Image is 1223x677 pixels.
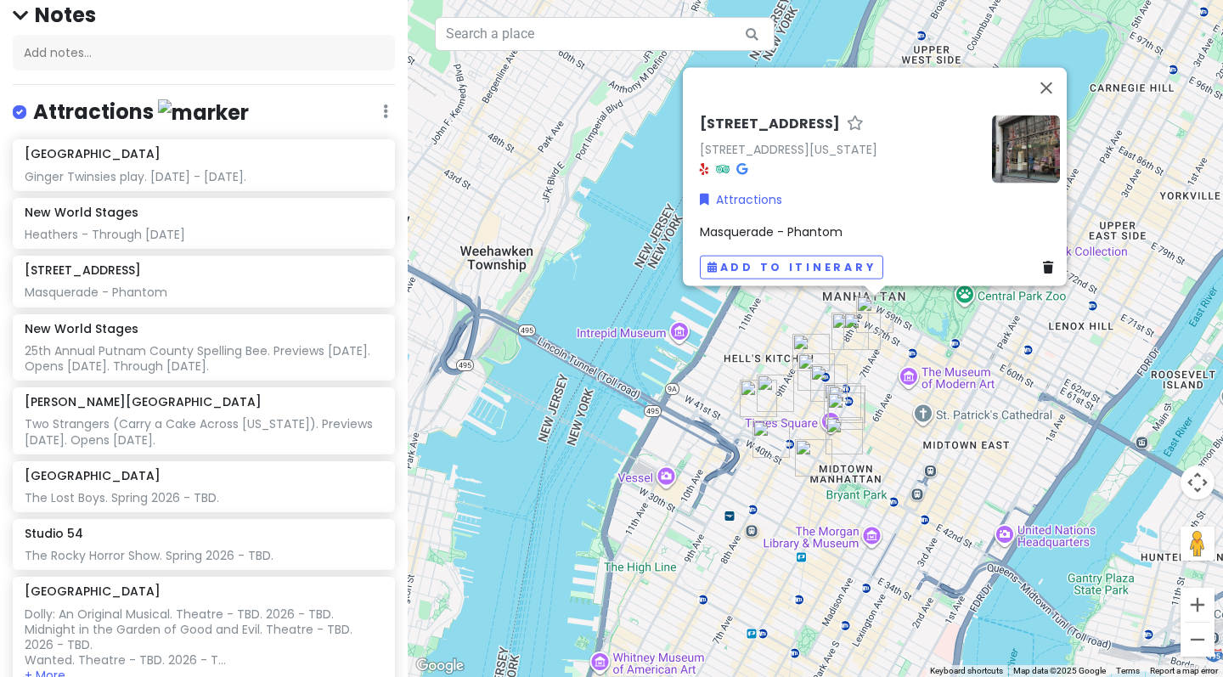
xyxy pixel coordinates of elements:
[25,606,382,669] div: Dolly: An Original Musical. Theatre - TBD. 2026 - TBD. Midnight in the Garden of Good and Evil. T...
[1181,465,1215,499] button: Map camera controls
[700,223,843,240] span: Masquerade - Phantom
[843,313,881,350] div: Dear Irving on Broadway
[25,343,382,374] div: 25th Annual Putnam County Spelling Bee. Previews [DATE]. Opens [DATE]. Through [DATE].
[752,420,790,458] div: Dear Irving on Hudson Rooftop Bar
[1181,588,1215,622] button: Zoom in
[412,655,468,677] img: Google
[412,655,468,677] a: Open this area in Google Maps (opens a new window)
[25,205,138,220] h6: New World Stages
[824,383,861,420] div: Theater District
[847,115,864,133] a: Star place
[700,115,840,133] h6: [STREET_ADDRESS]
[740,380,777,417] div: The Purple Tongue Wine Bar
[736,162,747,174] i: Google Maps
[13,2,395,28] h4: Notes
[700,255,883,279] button: Add to itinerary
[25,394,262,409] h6: [PERSON_NAME][GEOGRAPHIC_DATA]
[25,285,382,300] div: Masquerade - Phantom
[831,313,869,350] div: Studio 54
[13,35,395,71] div: Add notes...
[856,296,893,333] div: 218 W 57th St
[25,584,161,599] h6: [GEOGRAPHIC_DATA]
[797,353,835,391] div: Sir Henry’s
[992,115,1060,183] img: Picture of the place
[25,321,138,336] h6: New World Stages
[25,262,141,278] h6: [STREET_ADDRESS]
[25,490,382,505] div: The Lost Boys. Spring 2026 - TBD.
[158,99,249,126] img: marker
[757,375,794,412] div: The Friki TIki
[25,146,161,161] h6: [GEOGRAPHIC_DATA]
[700,140,877,157] a: [STREET_ADDRESS][US_STATE]
[25,169,382,184] div: Ginger Twinsies play. [DATE] - [DATE].
[33,99,249,127] h4: Attractions
[25,548,382,563] div: The Rocky Horror Show. Spring 2026 - TBD.
[826,417,863,454] div: The Long Room
[1181,623,1215,657] button: Zoom out
[435,17,775,51] input: Search a place
[792,334,830,371] div: New World Stages
[25,416,382,447] div: Two Strangers (Carry a Cake Across [US_STATE]). Previews [DATE]. Opens [DATE].
[25,526,83,541] h6: Studio 54
[827,392,865,430] div: Havana Central Times Square
[700,189,782,208] a: Attractions
[810,364,848,402] div: Longacre Theatre
[930,665,1003,677] button: Keyboard shortcuts
[1013,666,1106,675] span: Map data ©2025 Google
[828,386,865,423] div: Palace Theatre
[1043,257,1060,276] a: Delete place
[1181,527,1215,561] button: Drag Pegman onto the map to open Street View
[1150,666,1218,675] a: Report a map error
[25,227,382,242] div: Heathers - Through [DATE]
[25,468,161,483] h6: [GEOGRAPHIC_DATA]
[1026,67,1067,108] button: Close
[1116,666,1140,675] a: Terms (opens in new tab)
[716,162,730,174] i: Tripadvisor
[795,439,832,477] div: The Independent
